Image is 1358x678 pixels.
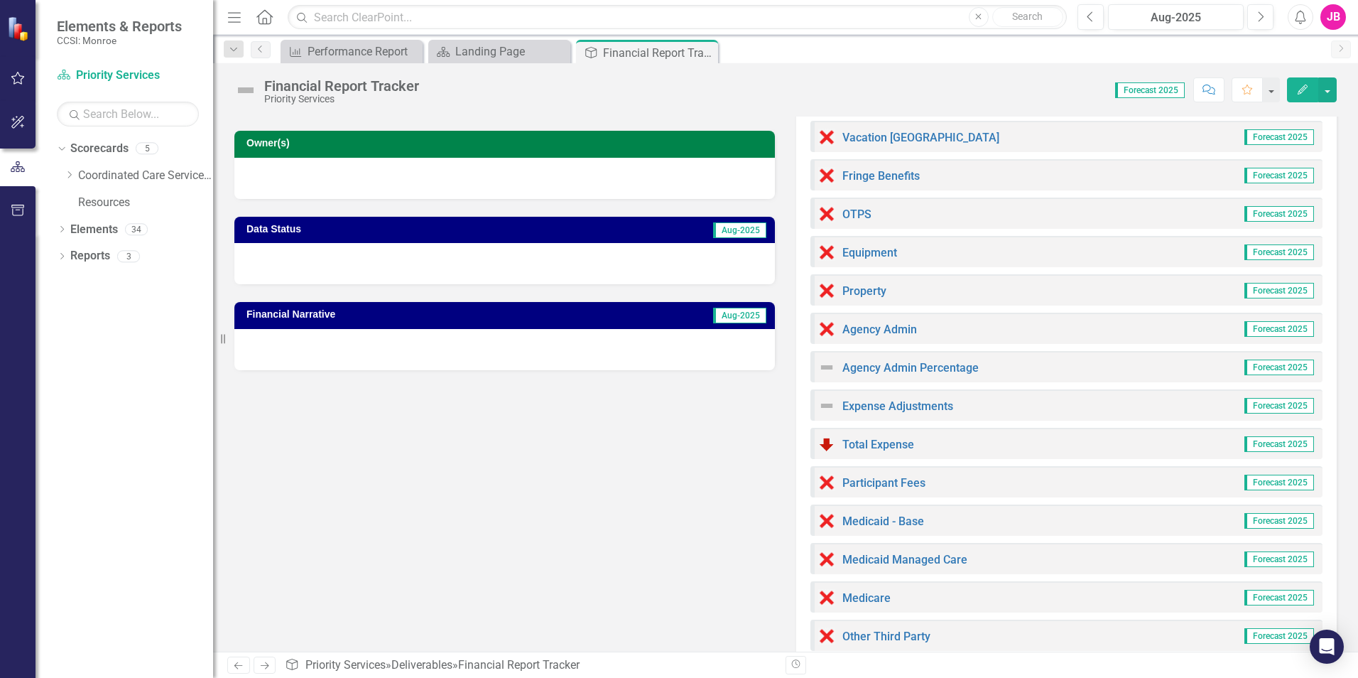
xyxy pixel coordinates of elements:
img: Data Error [818,512,835,529]
a: Priority Services [305,658,386,672]
h3: Financial Narrative [246,309,570,320]
span: Forecast 2025 [1244,436,1314,452]
span: Forecast 2025 [1244,513,1314,529]
span: Forecast 2025 [1244,398,1314,414]
button: Search [992,7,1063,27]
div: Performance Report [308,43,419,60]
a: Agency Admin Percentage [842,361,979,375]
span: Forecast 2025 [1244,321,1314,337]
span: Forecast 2025 [1244,360,1314,375]
a: Landing Page [432,43,567,60]
div: 5 [136,143,158,155]
a: Performance Report [284,43,419,60]
a: Reports [70,248,110,264]
div: Priority Services [264,94,419,104]
span: Forecast 2025 [1244,551,1314,567]
a: Total Expense [842,438,914,451]
img: ClearPoint Strategy [7,16,32,41]
h3: Owner(s) [246,138,768,149]
span: Forecast 2025 [1244,590,1314,606]
div: » » [285,657,775,674]
a: Agency Admin [842,323,917,336]
a: Expense Adjustments [842,399,953,413]
span: Forecast 2025 [1244,475,1314,490]
a: Scorecards [70,141,129,157]
span: Elements & Reports [57,18,182,35]
img: Data Error [818,551,835,568]
div: Financial Report Tracker [603,44,715,62]
span: Forecast 2025 [1244,244,1314,260]
span: Search [1012,11,1043,22]
span: Forecast 2025 [1244,628,1314,644]
img: Data Error [818,282,835,299]
img: Not Defined [818,359,835,376]
a: Participant Fees [842,476,925,490]
img: Not Defined [234,79,257,102]
div: Landing Page [455,43,567,60]
img: Data Error [818,589,835,606]
a: Resources [78,195,213,211]
span: Forecast 2025 [1244,129,1314,145]
div: 34 [125,223,148,235]
a: Fringe Benefits [842,169,920,183]
span: Aug-2025 [713,308,766,323]
a: Medicaid - Base [842,515,924,528]
a: Coordinated Care Services Inc. [78,168,213,184]
img: Data Error [818,628,835,645]
img: Below Plan [818,436,835,453]
button: Aug-2025 [1108,4,1244,30]
img: Data Error [818,205,835,222]
div: Financial Report Tracker [264,78,419,94]
img: Data Error [818,129,835,146]
a: Elements [70,222,118,238]
input: Search Below... [57,102,199,127]
img: Data Error [818,167,835,184]
div: Aug-2025 [1113,9,1239,26]
small: CCSI: Monroe [57,35,182,46]
div: Open Intercom Messenger [1310,630,1344,664]
a: Property [842,284,886,298]
span: Forecast 2025 [1244,283,1314,298]
a: Medicaid Managed Care [842,553,967,566]
a: Vacation [GEOGRAPHIC_DATA] [842,131,999,144]
div: Financial Report Tracker [458,658,580,672]
button: JB [1320,4,1346,30]
span: Forecast 2025 [1244,168,1314,183]
a: Priority Services [57,68,199,84]
a: OTPS [842,208,871,221]
h3: Data Status [246,224,507,235]
a: Equipment [842,246,897,259]
span: Aug-2025 [713,222,766,238]
img: Not Defined [818,397,835,414]
img: Data Error [818,321,835,338]
a: Medicare [842,591,891,605]
div: 3 [117,250,140,262]
a: Deliverables [391,658,452,672]
span: Forecast 2025 [1115,82,1185,98]
input: Search ClearPoint... [288,5,1067,30]
img: Data Error [818,244,835,261]
img: Data Error [818,474,835,491]
a: Other Third Party [842,630,930,643]
span: Forecast 2025 [1244,206,1314,222]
